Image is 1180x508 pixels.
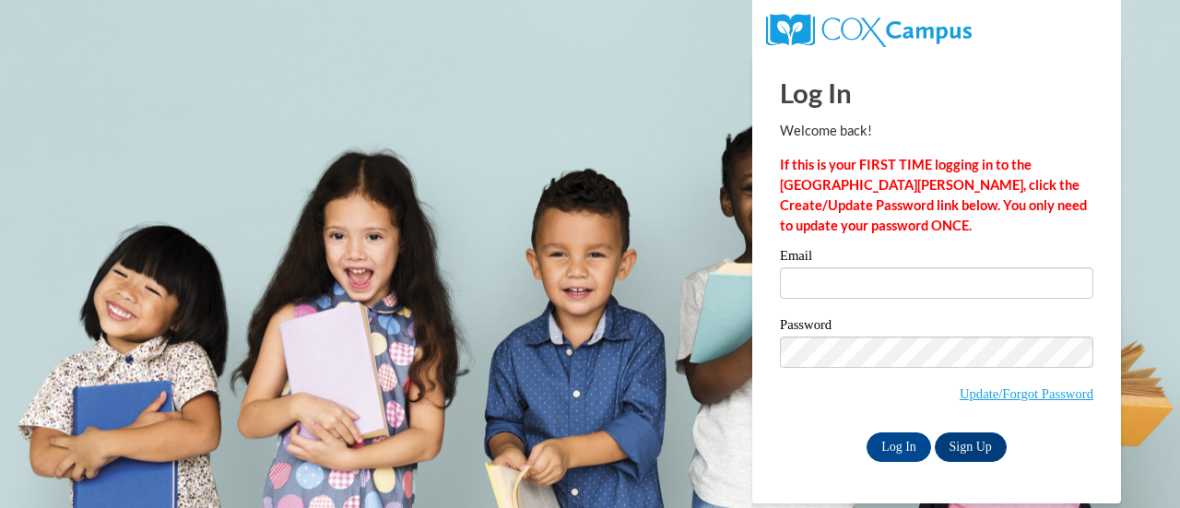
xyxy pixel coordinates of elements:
h1: Log In [780,74,1093,112]
strong: If this is your FIRST TIME logging in to the [GEOGRAPHIC_DATA][PERSON_NAME], click the Create/Upd... [780,157,1087,233]
label: Email [780,249,1093,267]
a: Sign Up [935,432,1007,462]
a: Update/Forgot Password [960,386,1093,401]
input: Log In [867,432,931,462]
img: COX Campus [766,14,972,47]
label: Password [780,318,1093,337]
a: COX Campus [766,21,972,37]
p: Welcome back! [780,121,1093,141]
